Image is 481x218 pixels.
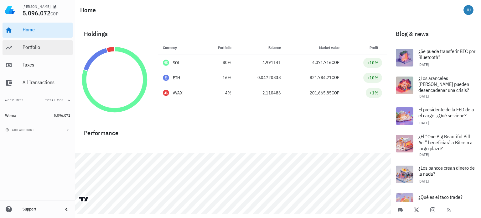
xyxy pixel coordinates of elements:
[310,75,332,80] span: 821,784.21
[332,90,339,96] span: COP
[3,108,73,123] a: Wenia 5,096,072
[370,45,382,50] span: Profit
[163,60,169,66] div: SOL-icon
[207,90,231,96] div: 4%
[418,133,473,152] span: ¿El “One Big Beautiful Bill Act” beneficiará a Bitcoin a largo plazo?
[207,74,231,81] div: 16%
[23,62,70,68] div: Taxes
[23,44,70,50] div: Portfolio
[236,40,286,55] th: Balance
[418,94,429,98] span: [DATE]
[418,194,463,200] span: ¿Qué es el taco trade?
[79,123,387,138] div: Performance
[80,5,98,15] h1: Home
[158,40,202,55] th: Currency
[3,40,73,55] a: Portfolio
[391,44,481,72] a: ¿Se puede transferir BTC por Bluetooth? [DATE]
[241,74,281,81] div: 0.04720838
[3,93,73,108] button: AccountsTotal COP
[241,59,281,66] div: 4.991141
[463,5,473,15] div: avatar
[418,106,474,119] span: El presidente de la FED deja el cargo: ¿Qué se viene?
[202,40,236,55] th: Portfolio
[78,196,89,202] a: Charting by TradingView
[391,188,481,216] a: ¿Qué es el taco trade?
[418,179,429,183] span: [DATE]
[418,152,429,157] span: [DATE]
[163,90,169,96] div: AVAX-icon
[207,59,231,66] div: 80%
[4,127,37,133] button: add account
[286,40,344,55] th: Market value
[50,11,59,17] span: COP
[45,98,64,102] span: Total COP
[418,120,429,125] span: [DATE]
[23,207,58,212] div: Support
[391,161,481,188] a: ¿Los bancos crean dinero de la nada? [DATE]
[391,102,481,130] a: El presidente de la FED deja el cargo: ¿Qué se viene? [DATE]
[367,75,378,81] div: +10%
[310,90,332,96] span: 201,665.85
[79,24,387,44] div: Holdings
[3,23,73,38] a: Home
[418,75,469,93] span: ¿Los aranceles [PERSON_NAME] pueden desencadenar una crisis?
[332,75,339,80] span: COP
[241,90,281,96] div: 2.110486
[391,130,481,161] a: ¿El “One Big Beautiful Bill Act” beneficiará a Bitcoin a largo plazo? [DATE]
[391,72,481,102] a: ¿Los aranceles [PERSON_NAME] pueden desencadenar una crisis? [DATE]
[173,90,183,96] div: AVAX
[3,58,73,73] a: Taxes
[23,9,50,17] span: 5,096,072
[3,75,73,90] a: All Transactions
[332,60,339,65] span: COP
[173,75,180,81] div: ETH
[418,62,429,67] span: [DATE]
[163,75,169,81] div: ETH-icon
[418,48,475,60] span: ¿Se puede transferir BTC por Bluetooth?
[312,60,332,65] span: 4,071,716
[23,4,50,9] div: [PERSON_NAME]
[173,60,180,66] div: SOL
[391,24,481,44] div: Blog & news
[5,5,15,15] img: LedgiFi
[5,113,16,118] div: Wenia
[23,27,70,33] div: Home
[7,128,34,132] span: add account
[23,79,70,85] div: All Transactions
[54,113,70,118] span: 5,096,072
[367,60,378,66] div: +10%
[418,165,475,177] span: ¿Los bancos crean dinero de la nada?
[370,90,378,96] div: +1%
